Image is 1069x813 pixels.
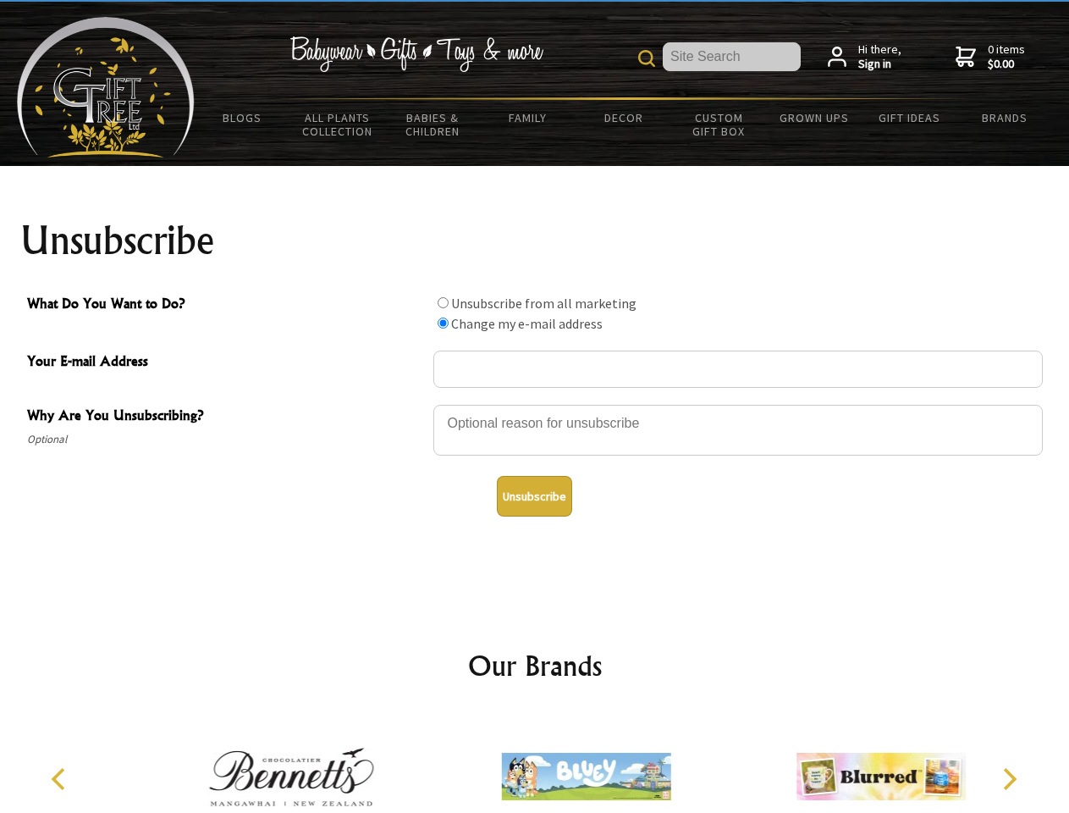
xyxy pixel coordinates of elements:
[988,41,1025,72] span: 0 items
[988,57,1025,72] strong: $0.00
[451,295,636,312] label: Unsubscribe from all marketing
[20,220,1050,261] h1: Unsubscribe
[27,405,425,429] span: Why Are You Unsubscribing?
[27,429,425,450] span: Optional
[957,100,1053,135] a: Brands
[195,100,290,135] a: BLOGS
[828,42,901,72] a: Hi there,Sign in
[858,57,901,72] strong: Sign in
[289,36,543,72] img: Babywear - Gifts - Toys & more
[862,100,957,135] a: Gift Ideas
[990,760,1028,798] button: Next
[433,405,1043,456] textarea: Why Are You Unsubscribing?
[438,297,449,308] input: What Do You Want to Do?
[451,315,603,332] label: Change my e-mail address
[433,351,1043,388] input: Your E-mail Address
[858,42,901,72] span: Hi there,
[481,100,576,135] a: Family
[290,100,386,149] a: All Plants Collection
[385,100,481,149] a: Babies & Children
[766,100,862,135] a: Grown Ups
[42,760,80,798] button: Previous
[17,17,195,158] img: Babyware - Gifts - Toys and more...
[27,351,425,375] span: Your E-mail Address
[956,42,1025,72] a: 0 items$0.00
[638,50,655,67] img: product search
[576,100,671,135] a: Decor
[34,645,1036,686] h2: Our Brands
[497,476,572,517] button: Unsubscribe
[438,318,449,329] input: What Do You Want to Do?
[27,293,425,318] span: What Do You Want to Do?
[671,100,767,149] a: Custom Gift Box
[663,42,801,71] input: Site Search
